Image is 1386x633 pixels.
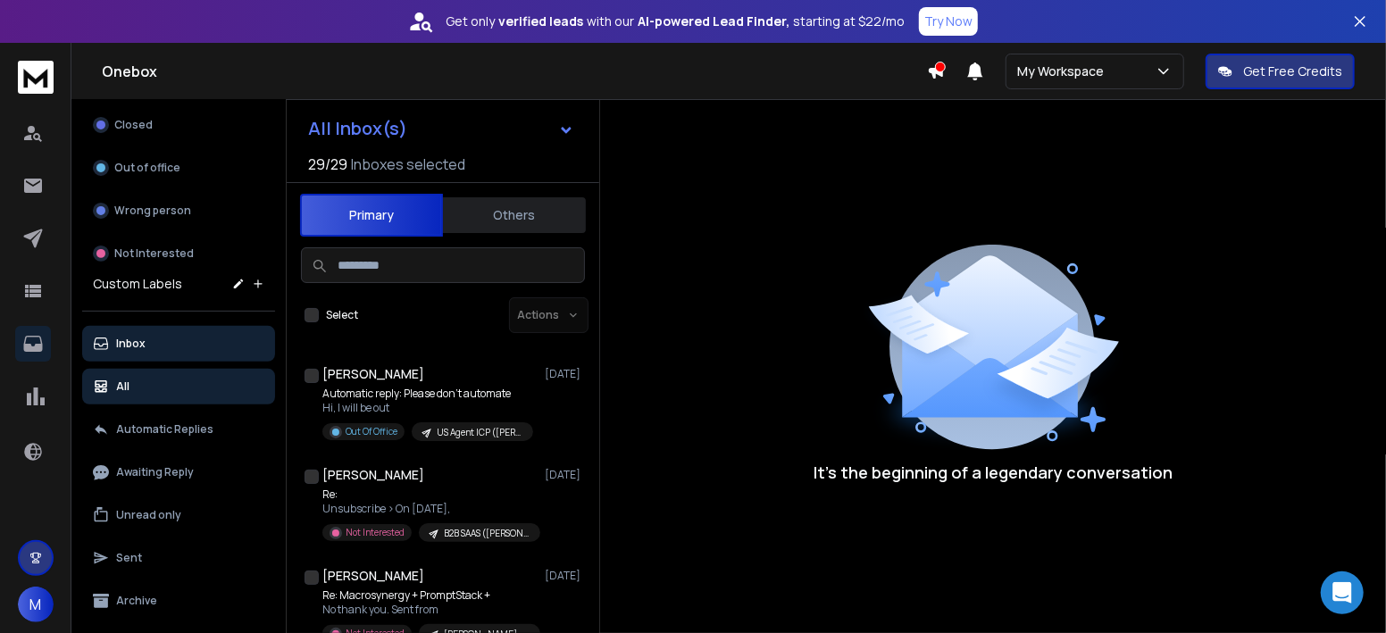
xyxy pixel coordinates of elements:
button: Wrong person [82,193,275,229]
h3: Custom Labels [93,275,182,293]
p: US Agent ICP ([PERSON_NAME]) [437,426,522,439]
p: Wrong person [114,204,191,218]
h1: All Inbox(s) [308,120,407,137]
h3: Inboxes selected [351,154,465,175]
h1: Onebox [102,61,927,82]
button: Others [443,196,586,235]
button: Inbox [82,326,275,362]
span: 29 / 29 [308,154,347,175]
p: Closed [114,118,153,132]
h1: [PERSON_NAME] [322,466,424,484]
p: Awaiting Reply [116,465,194,479]
strong: verified leads [498,12,583,30]
button: Awaiting Reply [82,454,275,490]
button: Closed [82,107,275,143]
button: Archive [82,583,275,619]
p: [DATE] [545,468,585,482]
label: Select [326,308,358,322]
p: No thank you. Sent from [322,603,537,617]
p: Unread only [116,508,181,522]
p: [DATE] [545,569,585,583]
p: It’s the beginning of a legendary conversation [814,460,1173,485]
p: Sent [116,551,142,565]
p: My Workspace [1017,62,1111,80]
p: Re: Macrosynergy + PromptStack + [322,588,537,603]
button: Out of office [82,150,275,186]
p: Not Interested [114,246,194,261]
button: M [18,587,54,622]
h1: [PERSON_NAME] [322,365,424,383]
p: Try Now [924,12,973,30]
strong: AI-powered Lead Finder, [638,12,789,30]
button: Not Interested [82,236,275,271]
p: B2B SAAS ([PERSON_NAME]) [444,527,530,540]
p: Get only with our starting at $22/mo [446,12,905,30]
button: All Inbox(s) [294,111,589,146]
div: Open Intercom Messenger [1321,571,1364,614]
p: Unsubscribe > On [DATE], [322,502,537,516]
button: Sent [82,540,275,576]
button: Try Now [919,7,978,36]
button: Unread only [82,497,275,533]
p: Inbox [116,337,146,351]
button: Primary [300,194,443,237]
button: All [82,369,275,404]
button: Automatic Replies [82,412,275,447]
h1: [PERSON_NAME] [322,567,424,585]
p: Out of office [114,161,180,175]
p: Re: [322,487,537,502]
p: Automatic reply: Please don't automate [322,387,533,401]
p: Get Free Credits [1243,62,1342,80]
p: Archive [116,594,157,608]
p: All [116,379,129,394]
img: logo [18,61,54,94]
p: [DATE] [545,367,585,381]
p: Not Interested [346,526,405,539]
p: Automatic Replies [116,422,213,437]
p: Hi, I will be out [322,401,533,415]
p: Out Of Office [346,425,397,438]
button: Get Free Credits [1206,54,1355,89]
